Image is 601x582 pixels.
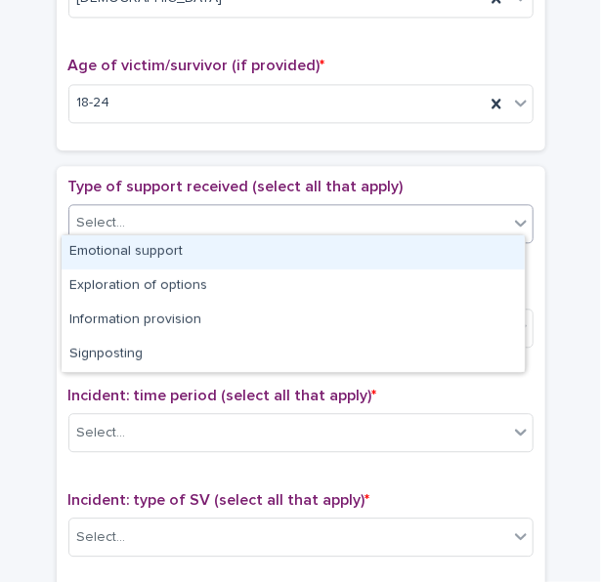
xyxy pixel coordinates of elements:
[68,388,377,403] span: Incident: time period (select all that apply)
[77,527,126,548] div: Select...
[68,58,325,73] span: Age of victim/survivor (if provided)
[68,179,404,194] span: Type of support received (select all that apply)
[68,492,370,508] span: Incident: type of SV (select all that apply)
[62,270,525,304] div: Exploration of options
[77,213,126,233] div: Select...
[77,93,110,113] span: 18-24
[62,304,525,338] div: Information provision
[62,235,525,270] div: Emotional support
[77,423,126,443] div: Select...
[62,338,525,372] div: Signposting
